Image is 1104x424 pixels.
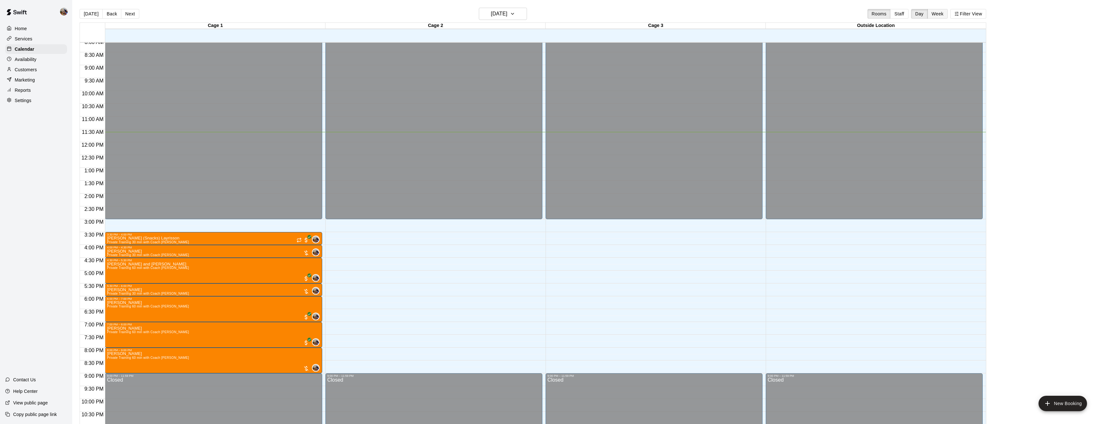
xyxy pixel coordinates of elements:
[107,349,320,352] div: 8:00 PM – 9:00 PM
[13,388,38,394] p: Help Center
[105,296,322,322] div: 6:00 PM – 7:00 PM: Josiah Hernandez
[83,309,105,315] span: 6:30 PM
[303,275,309,282] span: All customers have paid
[13,376,36,383] p: Contact Us
[80,142,105,148] span: 12:00 PM
[83,181,105,186] span: 1:30 PM
[5,96,67,105] a: Settings
[83,65,105,71] span: 9:00 AM
[15,46,34,52] p: Calendar
[313,313,319,320] img: Blaine Johnson
[107,284,320,288] div: 5:30 PM – 6:00 PM
[312,338,320,346] div: Blaine Johnson
[315,338,320,346] span: Blaine Johnson
[105,23,325,29] div: Cage 1
[327,374,540,377] div: 9:00 PM – 11:59 PM
[5,85,67,95] a: Reports
[107,374,320,377] div: 9:00 PM – 11:59 PM
[766,23,986,29] div: Outside Location
[105,283,322,296] div: 5:30 PM – 6:00 PM: Baron Chen
[5,55,67,64] div: Availability
[15,25,27,32] p: Home
[80,91,105,96] span: 10:00 AM
[927,9,948,19] button: Week
[315,313,320,320] span: Blaine Johnson
[83,245,105,250] span: 4:00 PM
[312,313,320,320] div: Blaine Johnson
[313,365,319,371] img: Blaine Johnson
[15,87,31,93] p: Reports
[15,36,32,42] p: Services
[83,219,105,225] span: 3:00 PM
[313,275,319,281] img: Blaine Johnson
[83,386,105,392] span: 9:30 PM
[83,206,105,212] span: 2:30 PM
[5,75,67,85] a: Marketing
[105,232,322,245] div: 3:30 PM – 4:00 PM: William (Snacks) Layrisson
[80,9,103,19] button: [DATE]
[59,5,72,18] div: Blaine Johnson
[312,287,320,295] div: Blaine Johnson
[105,245,322,258] div: 4:00 PM – 4:30 PM: Cooper Marcum
[303,340,309,346] span: All customers have paid
[107,266,189,270] span: Private Training 60 min with Coach [PERSON_NAME]
[83,194,105,199] span: 2:00 PM
[83,271,105,276] span: 5:00 PM
[107,330,189,334] span: Private Training 60 min with Coach [PERSON_NAME]
[83,232,105,238] span: 3:30 PM
[312,248,320,256] div: Blaine Johnson
[107,253,189,257] span: Private Training 30 min with Coach [PERSON_NAME]
[107,233,320,236] div: 3:30 PM – 4:00 PM
[15,97,31,104] p: Settings
[312,236,320,243] div: Blaine Johnson
[5,24,67,33] a: Home
[107,323,320,326] div: 7:00 PM – 8:00 PM
[325,23,546,29] div: Cage 2
[83,360,105,366] span: 8:30 PM
[105,258,322,283] div: 4:30 PM – 5:30 PM: Reid and Noah Niemczak
[107,246,320,249] div: 4:00 PM – 4:30 PM
[5,34,67,44] a: Services
[312,274,320,282] div: Blaine Johnson
[5,65,67,74] a: Customers
[303,314,309,320] span: All customers have paid
[491,9,507,18] h6: [DATE]
[107,259,320,262] div: 4:30 PM – 5:30 PM
[546,23,766,29] div: Cage 3
[83,373,105,379] span: 9:00 PM
[890,9,909,19] button: Staff
[5,44,67,54] a: Calendar
[60,8,68,15] img: Blaine Johnson
[105,322,322,348] div: 7:00 PM – 8:00 PM: Maison Nickson
[315,274,320,282] span: Blaine Johnson
[121,9,139,19] button: Next
[80,412,105,417] span: 10:30 PM
[83,296,105,302] span: 6:00 PM
[15,66,37,73] p: Customers
[83,335,105,340] span: 7:30 PM
[80,399,105,404] span: 10:00 PM
[479,8,527,20] button: [DATE]
[83,52,105,58] span: 8:30 AM
[548,374,761,377] div: 9:00 PM – 11:59 PM
[83,283,105,289] span: 5:30 PM
[312,364,320,372] div: Blaine Johnson
[80,117,105,122] span: 11:00 AM
[83,78,105,83] span: 9:30 AM
[313,249,319,255] img: Blaine Johnson
[83,258,105,263] span: 4:30 PM
[80,129,105,135] span: 11:30 AM
[13,411,57,418] p: Copy public page link
[105,348,322,373] div: 8:00 PM – 9:00 PM: Matthew Rice
[80,104,105,109] span: 10:30 AM
[83,348,105,353] span: 8:00 PM
[315,248,320,256] span: Blaine Johnson
[107,240,189,244] span: Private Training 30 min with Coach [PERSON_NAME]
[313,288,319,294] img: Blaine Johnson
